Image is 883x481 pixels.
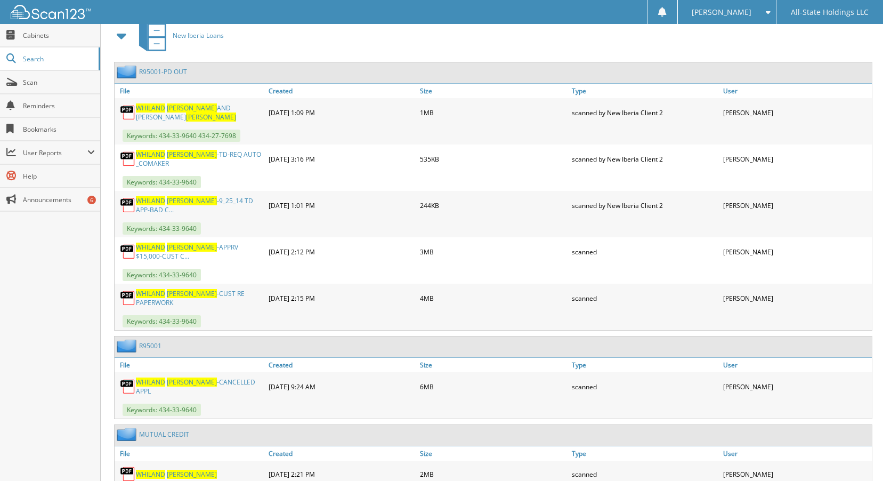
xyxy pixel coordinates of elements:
[136,243,263,261] a: WHILAND [PERSON_NAME]-APPRV $15,000-CUST C...
[120,290,136,306] img: PDF.png
[117,428,139,441] img: folder2.png
[167,103,217,113] span: [PERSON_NAME]
[136,243,165,252] span: WHILAND
[720,194,872,217] div: [PERSON_NAME]
[136,470,165,479] span: WHILAND
[417,358,569,372] a: Size
[139,341,161,350] a: R95001
[136,196,165,205] span: WHILAND
[120,244,136,260] img: PDF.png
[136,470,217,479] a: WHILAND [PERSON_NAME]
[167,196,217,205] span: [PERSON_NAME]
[123,315,201,327] span: Keywords: 434-33-9640
[120,105,136,121] img: PDF.png
[23,101,95,110] span: Reminders
[115,84,266,98] a: File
[11,5,91,19] img: scan123-logo-white.svg
[136,150,263,168] a: WHILAND [PERSON_NAME]-TD-REQ AUTO _COMAKER
[123,176,201,188] span: Keywords: 434-33-9640
[569,84,720,98] a: Type
[23,148,87,157] span: User Reports
[167,378,217,387] span: [PERSON_NAME]
[417,446,569,461] a: Size
[136,103,263,122] a: WHILAND [PERSON_NAME]AND [PERSON_NAME][PERSON_NAME]
[266,147,417,171] div: [DATE] 3:16 PM
[266,84,417,98] a: Created
[123,269,201,281] span: Keywords: 434-33-9640
[167,289,217,298] span: [PERSON_NAME]
[23,125,95,134] span: Bookmarks
[830,430,883,481] iframe: Chat Widget
[791,9,869,15] span: All-State Holdings LLC
[417,194,569,217] div: 244KB
[123,404,201,416] span: Keywords: 434-33-9640
[115,358,266,372] a: File
[139,430,189,439] a: MUTUAL CREDIT
[120,197,136,213] img: PDF.png
[417,101,569,124] div: 1MB
[167,150,217,159] span: [PERSON_NAME]
[173,31,224,40] span: New Iberia Loans
[133,14,224,57] a: New Iberia Loans
[266,358,417,372] a: Created
[87,196,96,204] div: 6
[23,31,95,40] span: Cabinets
[569,358,720,372] a: Type
[120,379,136,395] img: PDF.png
[136,289,165,298] span: WHILAND
[417,375,569,398] div: 6MB
[117,339,139,352] img: folder2.png
[266,446,417,461] a: Created
[23,172,95,181] span: Help
[720,286,872,310] div: [PERSON_NAME]
[120,151,136,167] img: PDF.png
[569,101,720,124] div: scanned by New Iberia Client 2
[136,378,263,396] a: WHILAND [PERSON_NAME]-CANCELLED APPL
[266,194,417,217] div: [DATE] 1:01 PM
[23,195,95,204] span: Announcements
[720,147,872,171] div: [PERSON_NAME]
[569,446,720,461] a: Type
[266,101,417,124] div: [DATE] 1:09 PM
[167,470,217,479] span: [PERSON_NAME]
[136,289,263,307] a: WHILAND [PERSON_NAME]-CUST RE PAPERWORK
[266,375,417,398] div: [DATE] 9:24 AM
[136,103,165,113] span: WHILAND
[266,240,417,263] div: [DATE] 2:12 PM
[266,286,417,310] div: [DATE] 2:15 PM
[186,113,236,122] span: [PERSON_NAME]
[417,147,569,171] div: 535KB
[167,243,217,252] span: [PERSON_NAME]
[720,375,872,398] div: [PERSON_NAME]
[569,375,720,398] div: scanned
[417,84,569,98] a: Size
[569,147,720,171] div: scanned by New Iberia Client 2
[720,240,872,263] div: [PERSON_NAME]
[23,54,93,63] span: Search
[123,130,240,142] span: Keywords: 434-33-9640 434-27-7698
[136,378,165,387] span: WHILAND
[139,67,187,76] a: R95001-PD OUT
[136,150,165,159] span: WHILAND
[720,84,872,98] a: User
[123,222,201,235] span: Keywords: 434-33-9640
[569,286,720,310] div: scanned
[569,240,720,263] div: scanned
[417,286,569,310] div: 4MB
[720,101,872,124] div: [PERSON_NAME]
[417,240,569,263] div: 3MB
[569,194,720,217] div: scanned by New Iberia Client 2
[720,446,872,461] a: User
[23,78,95,87] span: Scan
[692,9,751,15] span: [PERSON_NAME]
[136,196,263,214] a: WHILAND [PERSON_NAME]-9_25_14 TD APP-BAD C...
[115,446,266,461] a: File
[720,358,872,372] a: User
[117,65,139,78] img: folder2.png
